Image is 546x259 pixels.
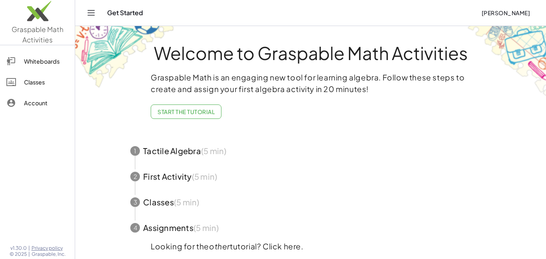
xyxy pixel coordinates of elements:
button: [PERSON_NAME] [475,6,536,20]
button: Toggle navigation [85,6,98,19]
span: | [28,245,30,251]
button: Start the Tutorial [151,104,221,119]
img: get-started-bg-ul-Ceg4j33I.png [75,25,175,89]
a: Privacy policy [32,245,66,251]
span: Graspable, Inc. [32,251,66,257]
button: 1Tactile Algebra(5 min) [121,138,500,164]
div: Account [24,98,68,108]
div: 2 [130,172,140,181]
button: 2First Activity(5 min) [121,164,500,189]
div: 4 [130,223,140,233]
h1: Welcome to Graspable Math Activities [116,44,506,62]
span: © 2025 [10,251,27,257]
em: other [209,241,230,251]
p: Graspable Math is an engaging new tool for learning algebra. Follow these steps to create and ass... [151,72,470,95]
span: v1.30.0 [10,245,27,251]
button: 3Classes(5 min) [121,189,500,215]
span: | [28,251,30,257]
a: Account [3,93,72,112]
button: 4Assignments(5 min) [121,215,500,241]
div: 3 [130,197,140,207]
span: [PERSON_NAME] [481,9,530,16]
span: Start the Tutorial [157,108,215,115]
div: Whiteboards [24,56,68,66]
a: Classes [3,72,72,92]
div: Classes [24,77,68,87]
div: 1 [130,146,140,156]
a: Whiteboards [3,52,72,71]
span: Graspable Math Activities [12,25,64,44]
p: Looking for the tutorial? Click here. [151,241,470,252]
